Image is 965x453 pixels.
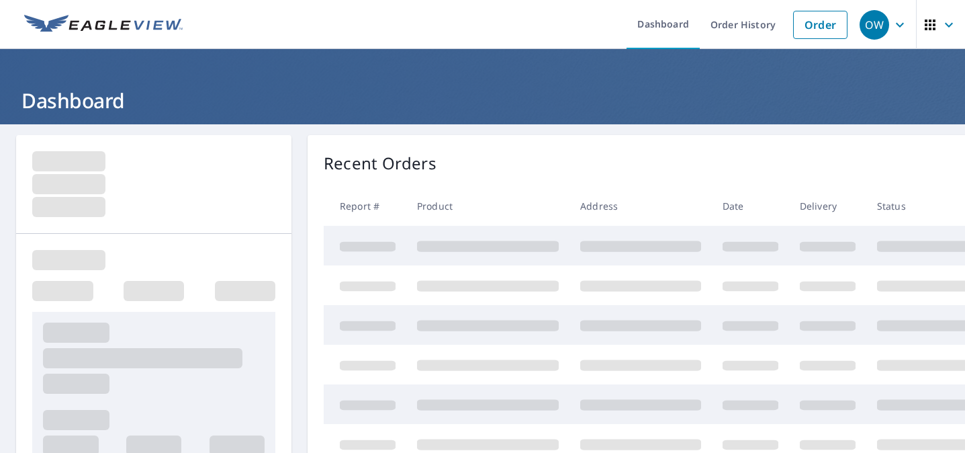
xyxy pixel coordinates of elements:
th: Date [712,186,789,226]
th: Report # [324,186,406,226]
div: OW [860,10,889,40]
p: Recent Orders [324,151,436,175]
a: Order [793,11,847,39]
th: Delivery [789,186,866,226]
img: EV Logo [24,15,183,35]
th: Address [569,186,712,226]
th: Product [406,186,569,226]
h1: Dashboard [16,87,949,114]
